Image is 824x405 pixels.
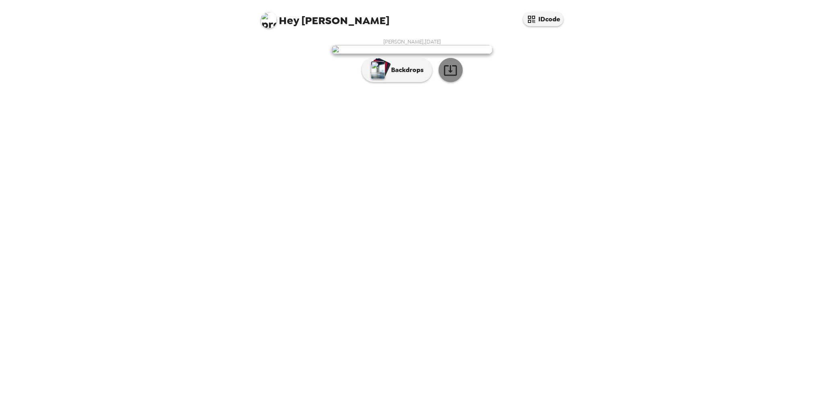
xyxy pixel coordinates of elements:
[523,12,563,26] button: IDcode
[261,8,389,26] span: [PERSON_NAME]
[387,65,424,75] p: Backdrops
[261,12,277,28] img: profile pic
[362,58,432,82] button: Backdrops
[383,38,441,45] span: [PERSON_NAME] , [DATE]
[332,45,492,54] img: user
[279,13,299,28] span: Hey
